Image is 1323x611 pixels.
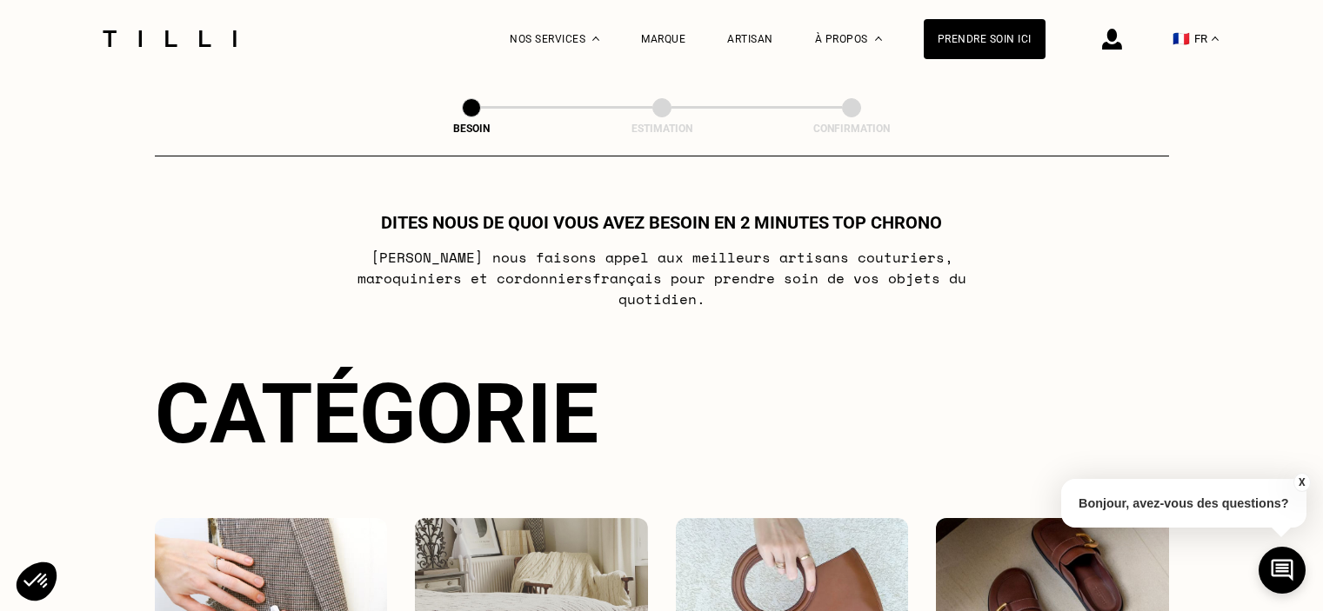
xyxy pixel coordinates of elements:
p: [PERSON_NAME] nous faisons appel aux meilleurs artisans couturiers , maroquiniers et cordonniers ... [317,247,1006,309]
p: Bonjour, avez-vous des questions? [1061,479,1306,528]
img: Logo du service de couturière Tilli [97,30,243,47]
a: Marque [641,33,685,45]
img: Menu déroulant à propos [875,37,882,41]
button: X [1293,473,1310,492]
a: Prendre soin ici [924,19,1046,59]
div: Besoin [384,123,558,135]
img: Menu déroulant [592,37,599,41]
div: Estimation [575,123,749,135]
span: 🇫🇷 [1173,30,1190,47]
img: icône connexion [1102,29,1122,50]
img: menu déroulant [1212,37,1219,41]
h1: Dites nous de quoi vous avez besoin en 2 minutes top chrono [381,212,942,233]
div: Confirmation [765,123,939,135]
div: Catégorie [155,365,1169,462]
a: Artisan [727,33,773,45]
